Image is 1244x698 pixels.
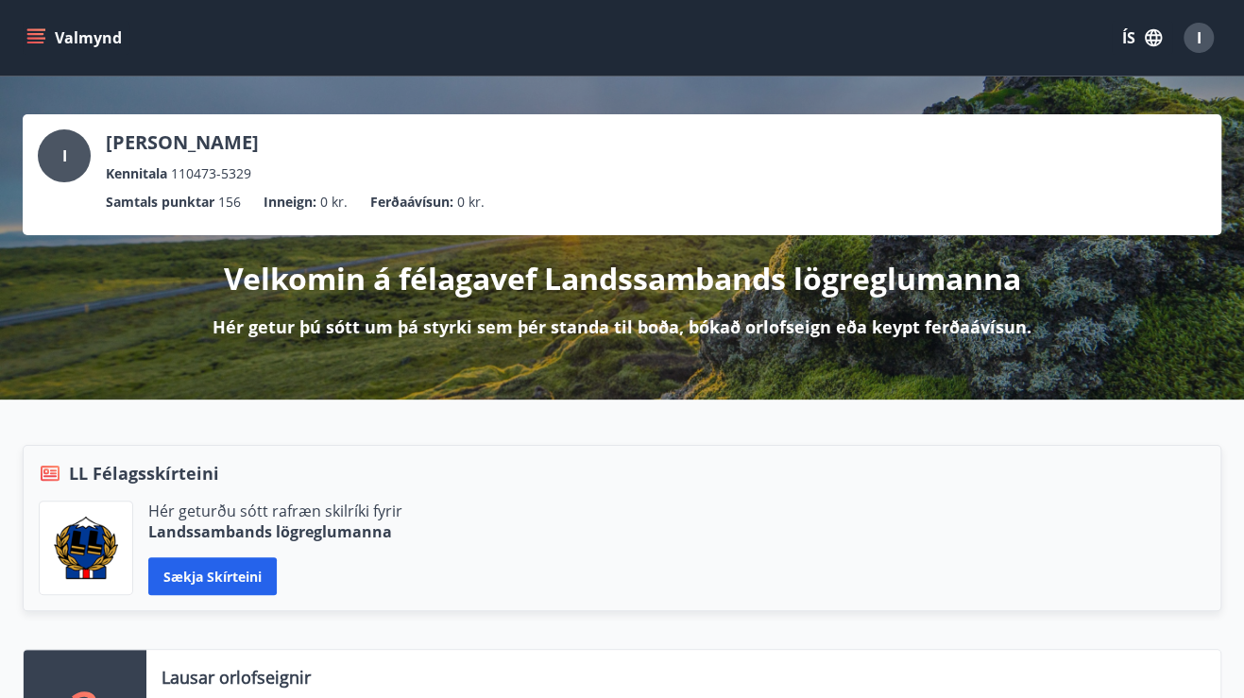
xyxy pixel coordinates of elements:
[62,145,67,166] span: I
[1176,15,1221,60] button: I
[162,665,311,689] p: Lausar orlofseignir
[213,315,1031,339] p: Hér getur þú sótt um þá styrki sem þér standa til boða, bókað orlofseign eða keypt ferðaávísun.
[264,192,316,213] p: Inneign :
[54,517,118,579] img: 1cqKbADZNYZ4wXUG0EC2JmCwhQh0Y6EN22Kw4FTY.png
[1197,27,1201,48] span: I
[106,192,214,213] p: Samtals punktar
[218,192,241,213] span: 156
[457,192,485,213] span: 0 kr.
[69,461,219,485] span: LL Félagsskírteini
[370,192,453,213] p: Ferðaávísun :
[224,258,1021,299] p: Velkomin á félagavef Landssambands lögreglumanna
[106,163,167,184] p: Kennitala
[1112,21,1172,55] button: ÍS
[23,21,129,55] button: menu
[320,192,348,213] span: 0 kr.
[148,501,402,521] p: Hér geturðu sótt rafræn skilríki fyrir
[148,521,402,542] p: Landssambands lögreglumanna
[171,163,251,184] span: 110473-5329
[148,557,277,595] button: Sækja skírteini
[106,129,259,156] p: [PERSON_NAME]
